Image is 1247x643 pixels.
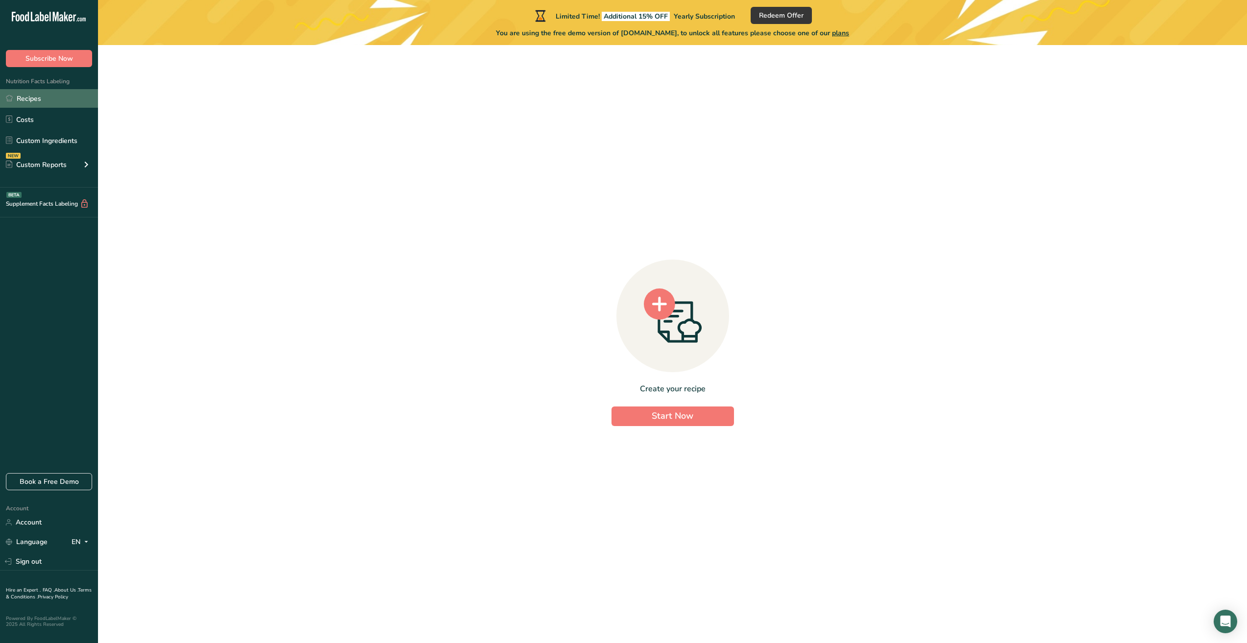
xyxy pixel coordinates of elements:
[602,12,670,21] span: Additional 15% OFF
[54,587,78,594] a: About Us .
[533,10,735,22] div: Limited Time!
[1214,610,1237,633] div: Open Intercom Messenger
[6,533,48,550] a: Language
[832,28,849,38] span: plans
[25,53,73,64] span: Subscribe Now
[652,410,693,422] span: Start Now
[6,587,92,600] a: Terms & Conditions .
[611,406,734,426] button: Start Now
[6,587,41,594] a: Hire an Expert .
[6,616,92,627] div: Powered By FoodLabelMaker © 2025 All Rights Reserved
[751,7,812,24] button: Redeem Offer
[6,50,92,67] button: Subscribe Now
[38,594,68,600] a: Privacy Policy
[496,28,849,38] span: You are using the free demo version of [DOMAIN_NAME], to unlock all features please choose one of...
[6,160,67,170] div: Custom Reports
[6,473,92,490] a: Book a Free Demo
[72,536,92,548] div: EN
[674,12,735,21] span: Yearly Subscription
[611,383,734,395] div: Create your recipe
[43,587,54,594] a: FAQ .
[759,10,804,21] span: Redeem Offer
[6,153,21,159] div: NEW
[6,192,22,198] div: BETA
